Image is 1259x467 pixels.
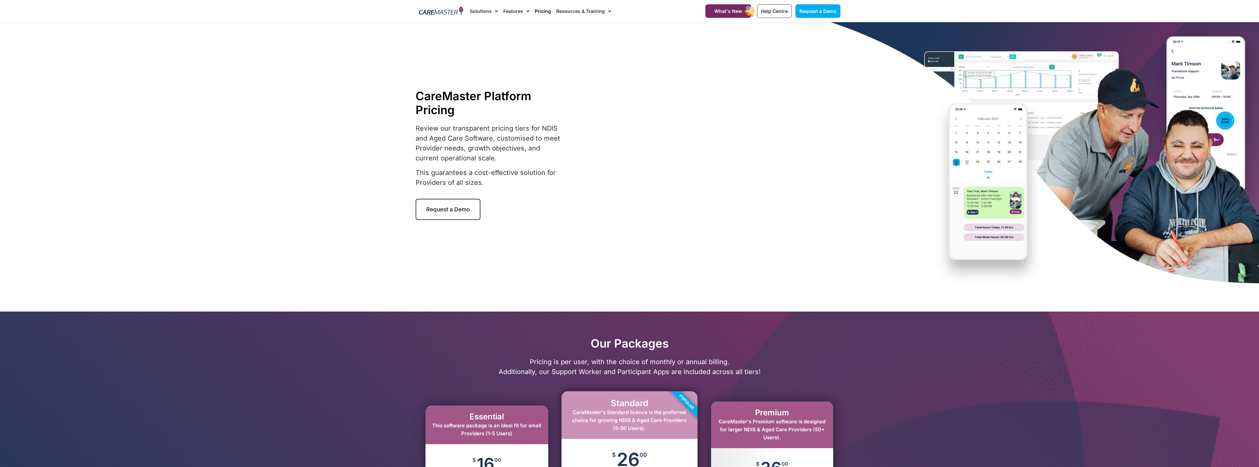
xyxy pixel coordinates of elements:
[572,409,687,431] span: CareMaster's Standard licence is the preferred choice for growing NDIS & Aged Care Providers (5-5...
[705,4,751,18] a: What's New
[612,452,616,458] span: $
[714,8,742,14] span: What's New
[416,168,562,188] p: This guarantees a cost-effective solution for Providers of all sizes.
[649,364,724,440] div: Popular
[426,206,470,213] span: Request a Demo
[472,457,476,462] span: $
[718,408,827,418] h2: Premium
[419,6,464,16] img: CareMaster Logo
[640,452,647,458] span: 00
[795,4,840,18] a: Request a Demo
[416,357,844,377] p: Pricing is per user, with the choice of monthly or annual billing. Additionally, our Support Work...
[756,461,759,466] span: $
[432,412,542,422] h2: Essential
[416,336,844,350] h2: Our Packages
[799,8,836,14] span: Request a Demo
[617,452,640,467] span: 26
[719,418,826,441] span: CareMaster's Premium software is designed for larger NDIS & Aged Care Providers (50+ Users).
[568,398,691,408] h2: Standard
[432,422,541,437] span: This software package is an ideal fit for small Providers (1-5 Users)
[757,4,792,18] a: Help Centre
[494,457,501,462] span: 00
[416,89,562,117] h1: CareMaster Platform Pricing
[416,123,562,163] p: Review our transparent pricing tiers for NDIS and Aged Care Software, customised to meet Provider...
[416,199,480,220] a: Request a Demo
[782,461,788,466] span: 00
[761,8,788,14] span: Help Centre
